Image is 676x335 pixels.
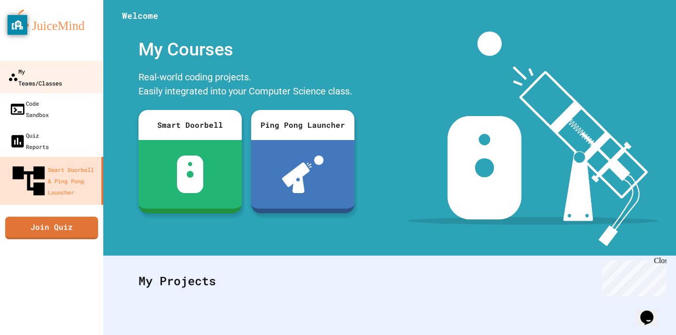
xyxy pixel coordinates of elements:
iframe: chat widget [598,257,667,296]
div: Smart Doorbell [138,110,242,140]
div: My Projects [129,263,650,299]
div: Chat with us now!Close [4,4,65,60]
div: Real-world coding projects. Easily integrated into your Computer Science class. [134,68,359,103]
div: My Courses [134,31,359,68]
button: privacy banner [8,15,27,35]
img: sdb-white.svg [177,156,204,193]
div: Quiz Reports [9,130,49,152]
a: Join Quiz [5,217,98,239]
img: ppl-with-ball.png [282,156,324,193]
img: logo-orange.svg [9,9,94,34]
iframe: chat widget [637,297,667,326]
div: Ping Pong Launcher [251,110,354,140]
div: Smart Doorbell & Ping Pong Launcher [9,162,98,200]
div: Code Sandbox [9,98,49,120]
div: My Teams/Classes [8,65,62,88]
img: banner-image-my-projects.png [407,31,659,246]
